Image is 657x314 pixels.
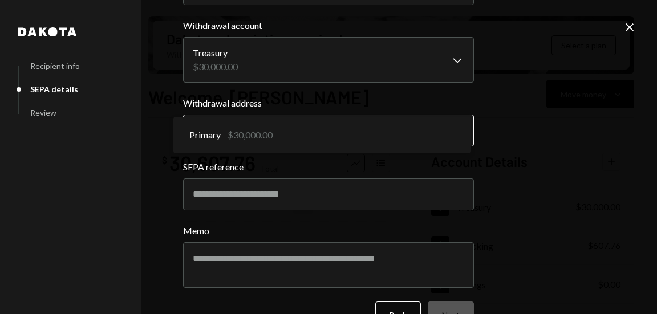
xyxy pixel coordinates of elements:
div: SEPA details [30,84,78,94]
div: Recipient info [30,61,80,71]
label: Withdrawal account [183,19,474,32]
button: Withdrawal address [183,115,474,146]
label: Memo [183,224,474,238]
div: $30,000.00 [228,128,273,142]
label: Withdrawal address [183,96,474,110]
div: Review [30,108,56,117]
button: Withdrawal account [183,37,474,83]
label: SEPA reference [183,160,474,174]
span: Primary [189,128,221,142]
